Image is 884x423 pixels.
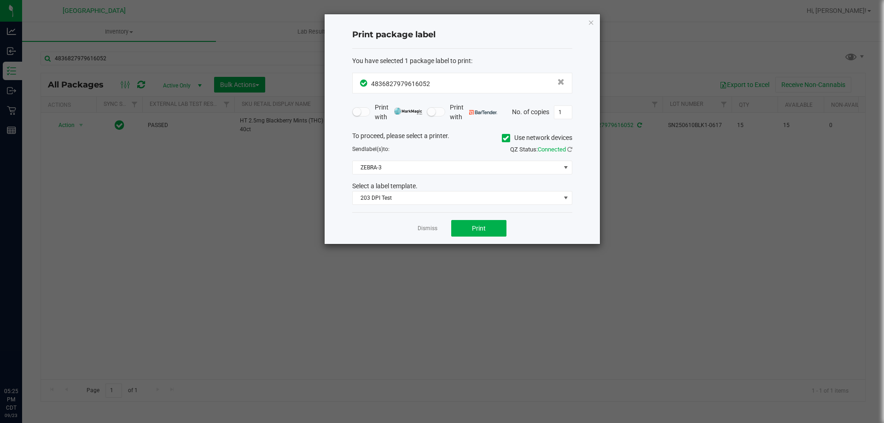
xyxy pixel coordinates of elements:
span: Connected [538,146,566,153]
h4: Print package label [352,29,572,41]
a: Dismiss [418,225,437,232]
span: Print [472,225,486,232]
span: In Sync [360,78,369,88]
span: ZEBRA-3 [353,161,560,174]
span: Send to: [352,146,390,152]
div: : [352,56,572,66]
button: Print [451,220,506,237]
iframe: Resource center [9,349,37,377]
span: label(s) [365,146,383,152]
span: No. of copies [512,108,549,115]
img: mark_magic_cybra.png [394,108,422,115]
div: Select a label template. [345,181,579,191]
span: Print with [450,103,497,122]
label: Use network devices [502,133,572,143]
span: QZ Status: [510,146,572,153]
img: bartender.png [469,110,497,115]
div: To proceed, please select a printer. [345,131,579,145]
span: 4836827979616052 [371,80,430,87]
span: 203 DPI Test [353,191,560,204]
span: Print with [375,103,422,122]
span: You have selected 1 package label to print [352,57,471,64]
